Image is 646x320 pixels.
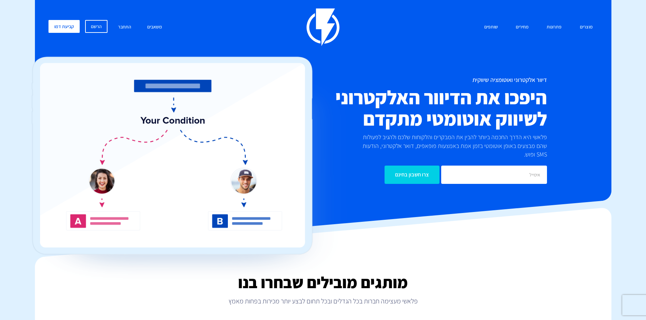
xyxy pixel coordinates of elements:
h2: היפכו את הדיוור האלקטרוני לשיווק אוטומטי מתקדם [282,87,547,129]
h2: מותגים מובילים שבחרו בנו [35,274,611,291]
p: פלאשי מעצימה חברות בכל הגדלים ובכל תחום לבצע יותר מכירות בפחות מאמץ [35,296,611,306]
a: פתרונות [542,20,567,35]
input: אימייל [441,166,547,184]
input: צרו חשבון בחינם [385,166,439,184]
h1: דיוור אלקטרוני ואוטומציה שיווקית [282,77,547,83]
a: מוצרים [575,20,598,35]
a: מחירים [511,20,534,35]
a: קביעת דמו [48,20,80,33]
a: שותפים [479,20,503,35]
a: הרשם [85,20,107,33]
p: פלאשי היא הדרך החכמה ביותר להבין את המבקרים והלקוחות שלכם ולהגיב לפעולות שהם מבצעים באופן אוטומטי... [351,133,547,159]
a: משאבים [142,20,167,35]
a: התחבר [113,20,136,35]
